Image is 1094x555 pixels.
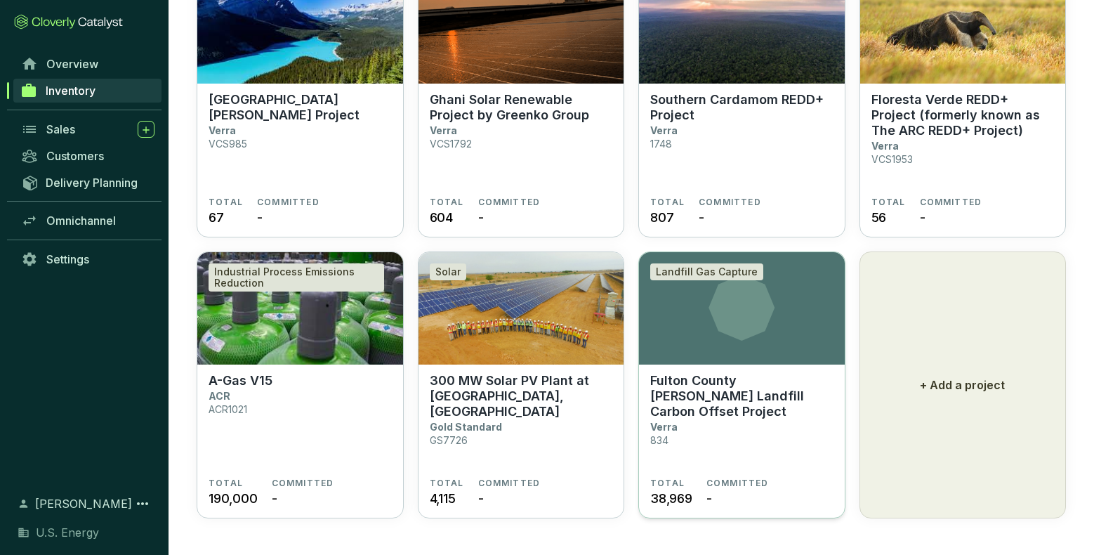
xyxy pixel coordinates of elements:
[13,79,162,103] a: Inventory
[706,478,769,489] span: COMMITTED
[871,153,913,165] p: VCS1953
[209,478,243,489] span: TOTAL
[430,263,466,280] div: Solar
[209,373,272,388] p: A-Gas V15
[46,252,89,266] span: Settings
[478,197,541,208] span: COMMITTED
[14,209,162,233] a: Omnichannel
[209,124,236,136] p: Verra
[430,489,456,508] span: 4,115
[650,208,673,227] span: 807
[871,92,1055,138] p: Floresta Verde REDD+ Project (formerly known as The ARC REDD+ Project)
[650,478,685,489] span: TOTAL
[46,176,138,190] span: Delivery Planning
[209,489,258,508] span: 190,000
[699,197,761,208] span: COMMITTED
[706,489,712,508] span: -
[650,138,672,150] p: 1748
[209,92,392,123] p: [GEOGRAPHIC_DATA] [PERSON_NAME] Project
[46,122,75,136] span: Sales
[46,84,95,98] span: Inventory
[920,197,982,208] span: COMMITTED
[14,52,162,76] a: Overview
[36,524,99,541] span: U.S. Energy
[419,252,624,365] img: 300 MW Solar PV Plant at Bhadla, Rajasthan
[14,144,162,168] a: Customers
[430,434,468,446] p: GS7726
[46,214,116,228] span: Omnichannel
[871,140,899,152] p: Verra
[209,197,243,208] span: TOTAL
[478,489,484,508] span: -
[650,434,668,446] p: 834
[257,197,319,208] span: COMMITTED
[871,197,906,208] span: TOTAL
[920,208,925,227] span: -
[638,252,845,518] a: Landfill Gas CaptureFulton County [PERSON_NAME] Landfill Carbon Offset ProjectVerra834TOTAL38,969...
[478,208,484,227] span: -
[650,92,833,123] p: Southern Cardamom REDD+ Project
[920,377,1005,393] p: + Add a project
[650,373,833,419] p: Fulton County [PERSON_NAME] Landfill Carbon Offset Project
[46,149,104,163] span: Customers
[430,124,457,136] p: Verra
[14,247,162,271] a: Settings
[209,138,247,150] p: VCS985
[14,171,162,194] a: Delivery Planning
[35,495,132,512] span: [PERSON_NAME]
[430,197,464,208] span: TOTAL
[14,117,162,141] a: Sales
[430,138,472,150] p: VCS1792
[209,390,230,402] p: ACR
[650,263,763,280] div: Landfill Gas Capture
[859,252,1067,518] button: + Add a project
[650,489,692,508] span: 38,969
[430,208,453,227] span: 604
[272,478,334,489] span: COMMITTED
[272,489,277,508] span: -
[430,421,502,433] p: Gold Standard
[197,252,404,518] a: A-Gas V15Industrial Process Emissions ReductionA-Gas V15ACRACR1021TOTAL190,000COMMITTED-
[871,208,887,227] span: 56
[430,478,464,489] span: TOTAL
[257,208,263,227] span: -
[430,373,613,419] p: 300 MW Solar PV Plant at [GEOGRAPHIC_DATA], [GEOGRAPHIC_DATA]
[209,263,384,292] div: Industrial Process Emissions Reduction
[478,478,541,489] span: COMMITTED
[46,57,98,71] span: Overview
[430,92,613,123] p: Ghani Solar Renewable Project by Greenko Group
[650,124,678,136] p: Verra
[699,208,704,227] span: -
[197,252,403,365] img: A-Gas V15
[209,208,224,227] span: 67
[650,197,685,208] span: TOTAL
[418,252,625,518] a: 300 MW Solar PV Plant at Bhadla, RajasthanSolar300 MW Solar PV Plant at [GEOGRAPHIC_DATA], [GEOGR...
[209,403,247,415] p: ACR1021
[650,421,678,433] p: Verra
